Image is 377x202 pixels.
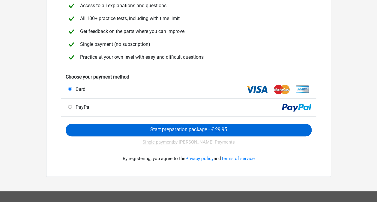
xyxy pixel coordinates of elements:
[66,148,312,169] div: By registering, you agree to the and
[66,13,76,24] img: checkmark
[78,41,150,47] span: Single payment (no subscription)
[185,156,214,161] a: Privacy policy
[66,52,76,63] img: checkmark
[221,156,255,161] a: Terms of service
[78,16,180,21] span: All 100+ practice tests, including with time limit
[73,86,85,92] span: Card
[66,1,76,11] img: checkmark
[78,3,166,8] span: Access to all explanations and questions
[142,139,173,145] u: Single payment
[66,74,129,80] b: Choose your payment method
[73,104,91,110] span: PayPal
[78,54,204,60] span: Practice at your own level with easy and difficult questions
[66,136,312,148] div: by [PERSON_NAME] Payments
[66,26,76,37] img: checkmark
[66,124,312,136] input: Start preparation package - € 29.95
[78,28,184,34] span: Get feedback on the parts where you can improve
[66,39,76,50] img: checkmark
